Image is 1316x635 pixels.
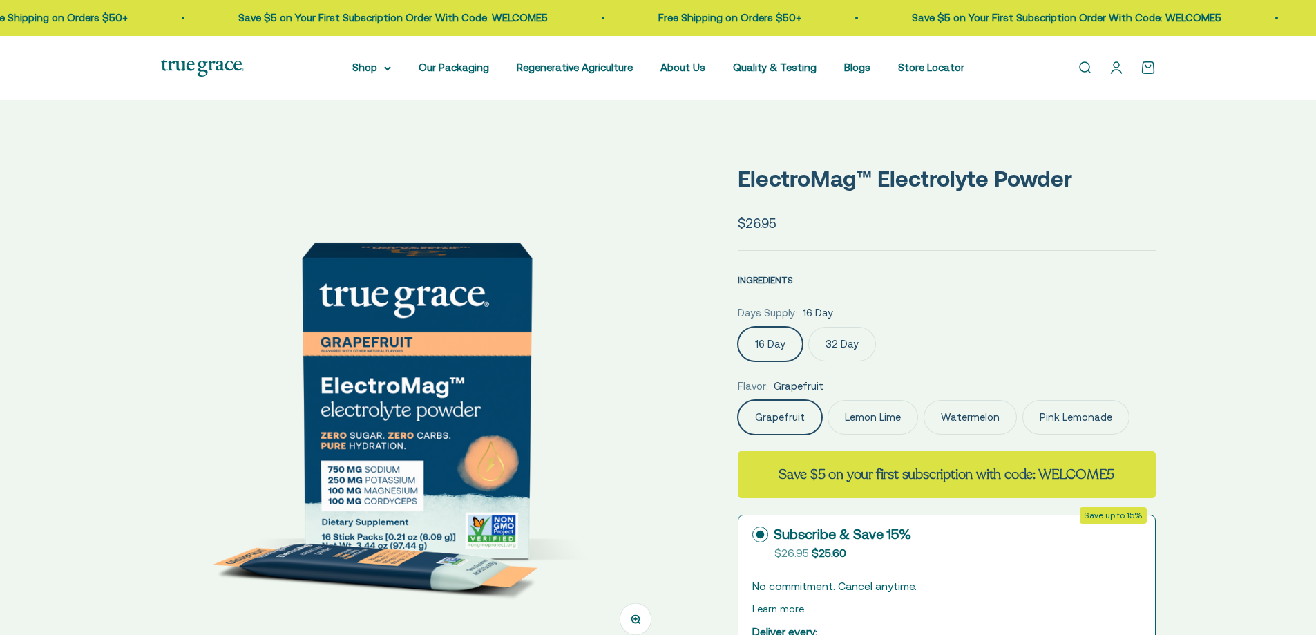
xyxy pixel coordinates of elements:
a: Blogs [844,61,870,73]
span: 16 Day [803,305,833,321]
legend: Flavor: [738,378,768,395]
p: ElectroMag™ Electrolyte Powder [738,161,1156,196]
a: Our Packaging [419,61,489,73]
sale-price: $26.95 [738,213,776,234]
span: INGREDIENTS [738,275,793,285]
strong: Save $5 on your first subscription with code: WELCOME5 [779,465,1114,484]
legend: Days Supply: [738,305,797,321]
a: Store Locator [898,61,964,73]
p: Save $5 on Your First Subscription Order With Code: WELCOME5 [238,10,548,26]
a: Regenerative Agriculture [517,61,633,73]
a: Free Shipping on Orders $50+ [658,12,801,23]
span: Grapefruit [774,378,823,395]
button: INGREDIENTS [738,272,793,288]
a: Quality & Testing [733,61,817,73]
a: About Us [660,61,705,73]
p: Save $5 on Your First Subscription Order With Code: WELCOME5 [912,10,1221,26]
summary: Shop [352,59,391,76]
